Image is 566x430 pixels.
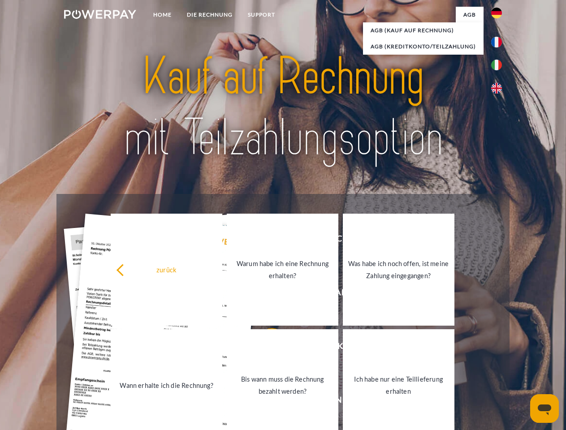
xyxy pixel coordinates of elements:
div: Was habe ich noch offen, ist meine Zahlung eingegangen? [348,258,449,282]
div: Warum habe ich eine Rechnung erhalten? [232,258,333,282]
div: zurück [116,263,217,275]
a: DIE RECHNUNG [179,7,240,23]
img: it [491,60,502,70]
img: de [491,8,502,18]
img: en [491,83,502,94]
div: Bis wann muss die Rechnung bezahlt werden? [232,373,333,397]
a: SUPPORT [240,7,283,23]
div: Ich habe nur eine Teillieferung erhalten [348,373,449,397]
img: title-powerpay_de.svg [86,43,480,172]
div: Wann erhalte ich die Rechnung? [116,379,217,391]
iframe: Schaltfläche zum Öffnen des Messaging-Fensters [530,394,559,423]
img: fr [491,37,502,47]
img: logo-powerpay-white.svg [64,10,136,19]
a: AGB (Kreditkonto/Teilzahlung) [363,39,484,55]
a: Home [146,7,179,23]
a: Was habe ich noch offen, ist meine Zahlung eingegangen? [343,214,454,326]
a: agb [456,7,484,23]
a: AGB (Kauf auf Rechnung) [363,22,484,39]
